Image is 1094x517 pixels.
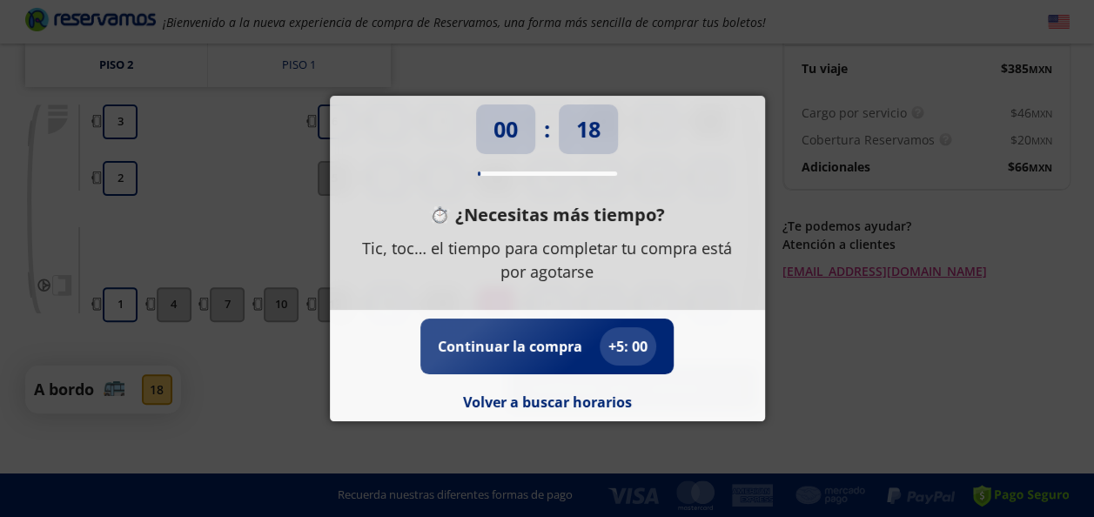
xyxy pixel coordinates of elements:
p: : [544,113,550,146]
button: Continuar la compra+5: 00 [438,327,656,366]
p: 00 [493,113,518,146]
p: 18 [576,113,601,146]
button: Volver a buscar horarios [463,392,632,413]
p: Tic, toc… el tiempo para completar tu compra está por agotarse [356,237,739,284]
p: + 5 : 00 [608,336,648,357]
p: ¿Necesitas más tiempo? [455,202,665,228]
p: Continuar la compra [438,336,582,357]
